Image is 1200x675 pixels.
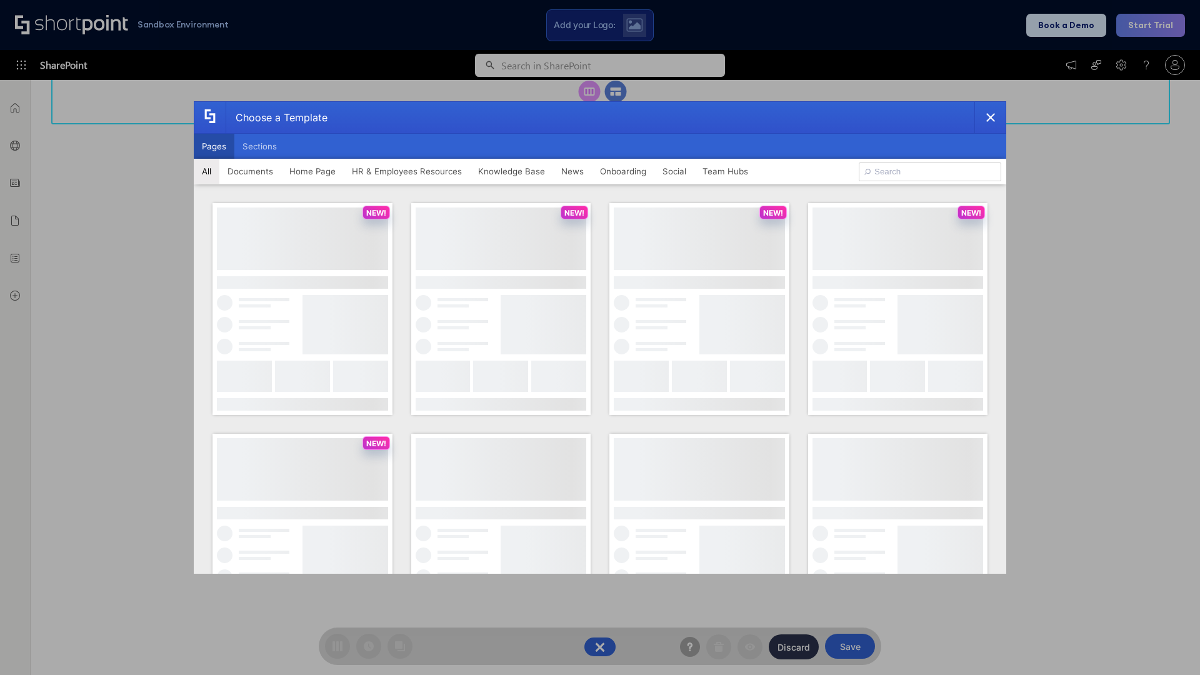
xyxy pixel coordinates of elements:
button: Pages [194,134,234,159]
button: Social [654,159,694,184]
div: Choose a Template [226,102,327,133]
button: All [194,159,219,184]
p: NEW! [763,208,783,217]
button: Knowledge Base [470,159,553,184]
p: NEW! [961,208,981,217]
div: template selector [194,101,1006,574]
p: NEW! [366,208,386,217]
button: Team Hubs [694,159,756,184]
button: Onboarding [592,159,654,184]
button: Sections [234,134,285,159]
button: Documents [219,159,281,184]
p: NEW! [564,208,584,217]
button: Home Page [281,159,344,184]
button: HR & Employees Resources [344,159,470,184]
input: Search [859,162,1001,181]
button: News [553,159,592,184]
iframe: Chat Widget [1137,615,1200,675]
p: NEW! [366,439,386,448]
